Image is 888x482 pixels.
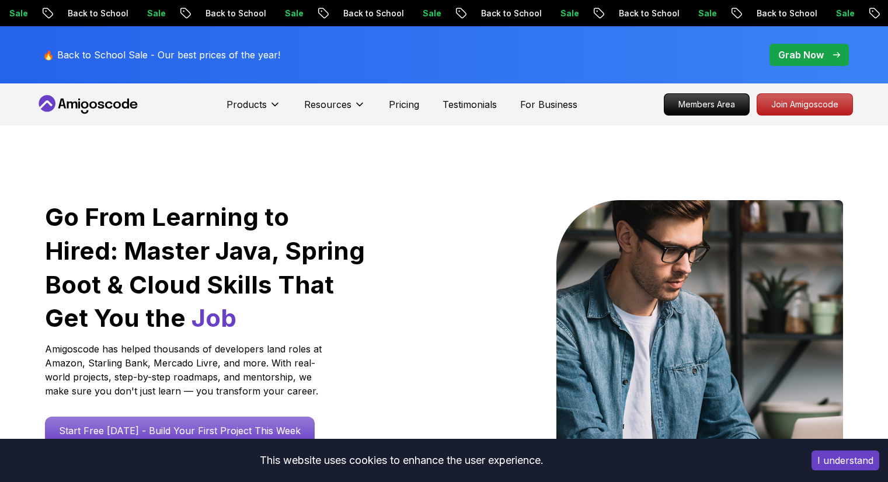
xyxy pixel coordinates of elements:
a: For Business [520,97,577,111]
p: Sale [826,8,863,19]
h1: Go From Learning to Hired: Master Java, Spring Boot & Cloud Skills That Get You the [45,200,367,335]
p: Resources [304,97,351,111]
p: 🔥 Back to School Sale - Our best prices of the year! [43,48,280,62]
a: Start Free [DATE] - Build Your First Project This Week [45,417,315,445]
p: Products [227,97,267,111]
p: Back to School [333,8,413,19]
div: This website uses cookies to enhance the user experience. [9,448,794,473]
p: Back to School [471,8,551,19]
span: Job [191,303,236,333]
p: Back to School [747,8,826,19]
p: Members Area [664,94,749,115]
button: Resources [304,97,365,121]
a: Join Amigoscode [757,93,853,116]
button: Accept cookies [812,450,879,470]
button: Products [227,97,281,121]
p: Sale [275,8,312,19]
p: Sale [413,8,450,19]
a: Testimonials [443,97,497,111]
p: Grab Now [778,48,824,62]
p: Back to School [58,8,137,19]
a: Pricing [389,97,419,111]
p: Join Amigoscode [757,94,852,115]
p: Sale [688,8,726,19]
a: Members Area [664,93,750,116]
p: Amigoscode has helped thousands of developers land roles at Amazon, Starling Bank, Mercado Livre,... [45,342,325,398]
p: Sale [551,8,588,19]
p: Back to School [609,8,688,19]
p: Back to School [196,8,275,19]
p: Sale [137,8,175,19]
